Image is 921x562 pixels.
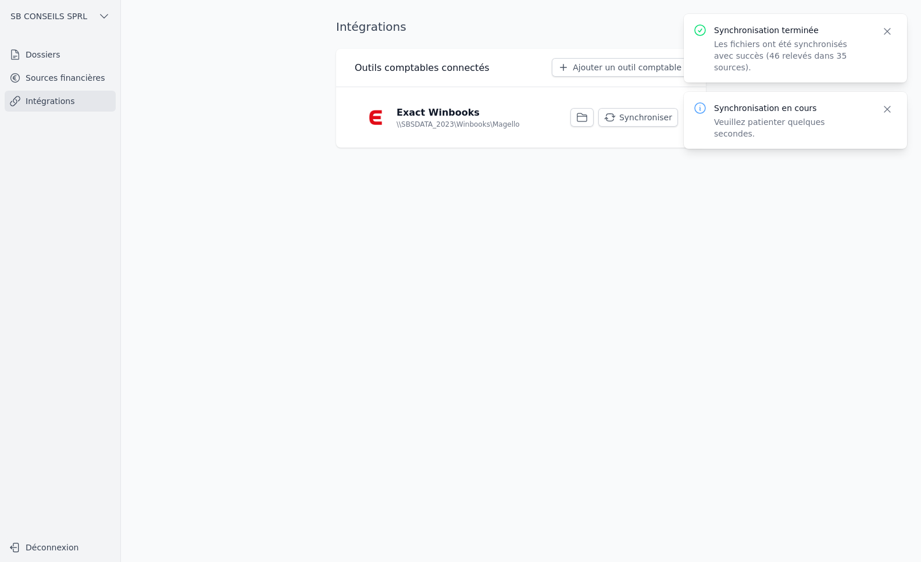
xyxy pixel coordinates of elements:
p: \\SBSDATA_2023\Winbooks\Magello [397,120,520,129]
a: Intégrations [5,91,116,112]
button: SB CONSEILS SPRL [5,7,116,26]
a: Dossiers [5,44,116,65]
p: Synchronisation en cours [714,102,868,114]
p: Exact Winbooks [397,106,480,120]
a: Exact Winbooks \\SBSDATA_2023\Winbooks\Magello Synchroniser [355,96,687,138]
h3: Outils comptables connectés [355,61,490,75]
h1: Intégrations [336,19,406,35]
a: Sources financières [5,67,116,88]
p: Veuillez patienter quelques secondes. [714,116,868,139]
span: SB CONSEILS SPRL [10,10,87,22]
button: Ajouter un outil comptable [552,58,687,77]
button: Déconnexion [5,538,116,557]
p: Synchronisation terminée [714,24,868,36]
p: Les fichiers ont été synchronisés avec succès (46 relevés dans 35 sources). [714,38,868,73]
button: Synchroniser [598,108,678,127]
